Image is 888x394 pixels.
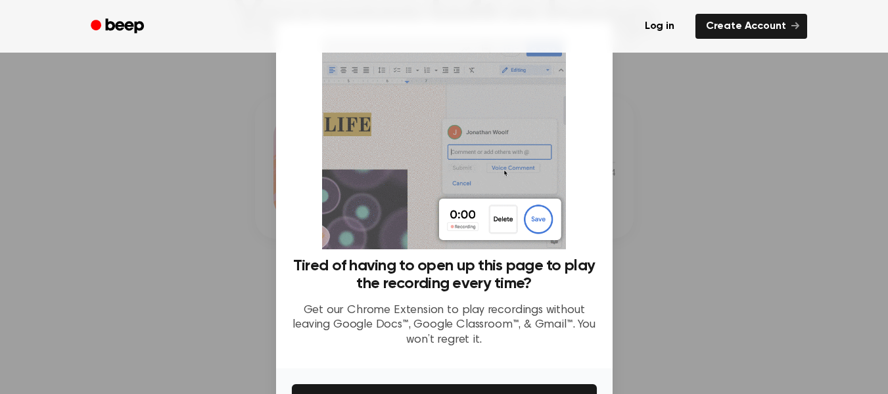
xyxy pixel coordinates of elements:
a: Create Account [695,14,807,39]
h3: Tired of having to open up this page to play the recording every time? [292,257,597,293]
img: Beep extension in action [322,37,566,249]
a: Log in [632,11,688,41]
p: Get our Chrome Extension to play recordings without leaving Google Docs™, Google Classroom™, & Gm... [292,303,597,348]
a: Beep [82,14,156,39]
